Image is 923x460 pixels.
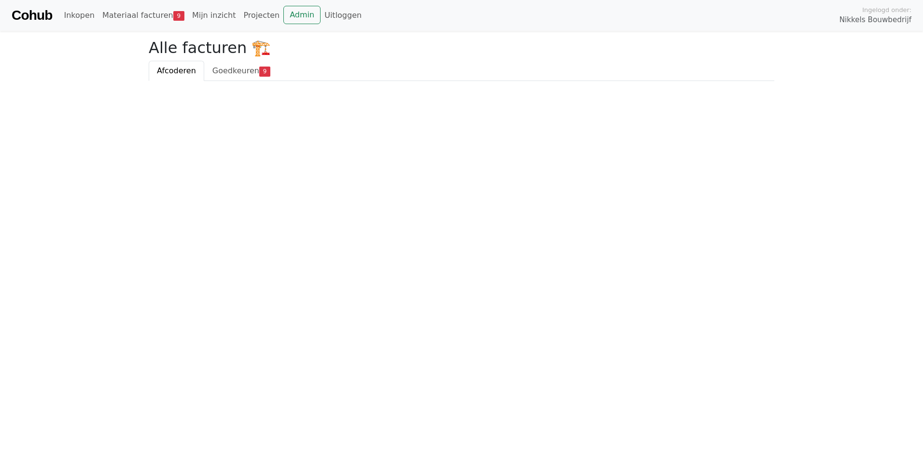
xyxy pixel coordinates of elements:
span: Afcoderen [157,66,196,75]
span: Ingelogd onder: [862,5,911,14]
a: Cohub [12,4,52,27]
span: 9 [173,11,184,21]
a: Mijn inzicht [188,6,240,25]
a: Projecten [239,6,283,25]
span: 9 [259,67,270,76]
a: Goedkeuren9 [204,61,279,81]
span: Goedkeuren [212,66,259,75]
a: Uitloggen [321,6,365,25]
a: Admin [283,6,321,24]
a: Afcoderen [149,61,204,81]
a: Inkopen [60,6,98,25]
a: Materiaal facturen9 [98,6,188,25]
span: Nikkels Bouwbedrijf [839,14,911,26]
h2: Alle facturen 🏗️ [149,39,774,57]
